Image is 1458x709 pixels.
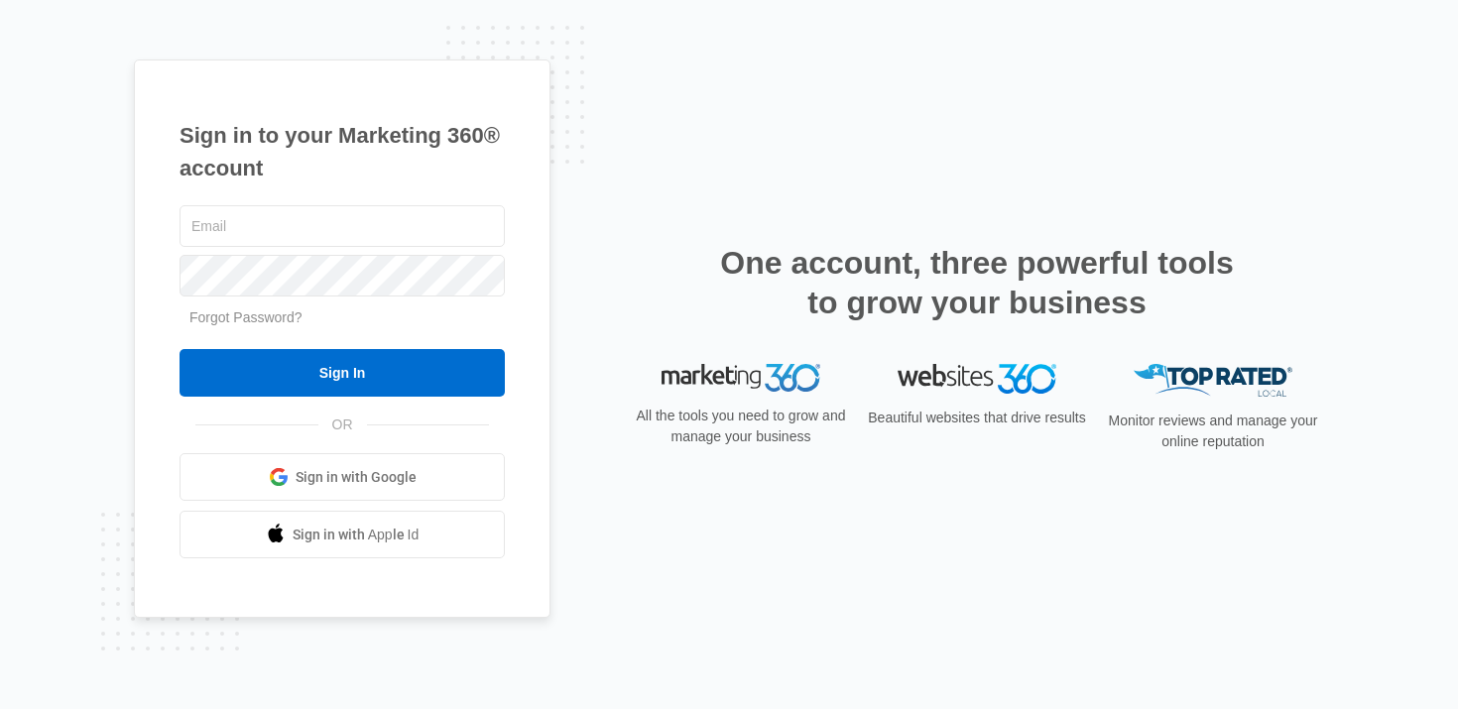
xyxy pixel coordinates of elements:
[662,364,820,392] img: Marketing 360
[180,511,505,558] a: Sign in with Apple Id
[296,467,417,488] span: Sign in with Google
[180,205,505,247] input: Email
[898,364,1056,393] img: Websites 360
[180,119,505,184] h1: Sign in to your Marketing 360® account
[1102,411,1324,452] p: Monitor reviews and manage your online reputation
[630,406,852,447] p: All the tools you need to grow and manage your business
[866,408,1088,428] p: Beautiful websites that drive results
[714,243,1240,322] h2: One account, three powerful tools to grow your business
[293,525,420,545] span: Sign in with Apple Id
[180,349,505,397] input: Sign In
[1134,364,1292,397] img: Top Rated Local
[189,309,303,325] a: Forgot Password?
[318,414,367,435] span: OR
[180,453,505,501] a: Sign in with Google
